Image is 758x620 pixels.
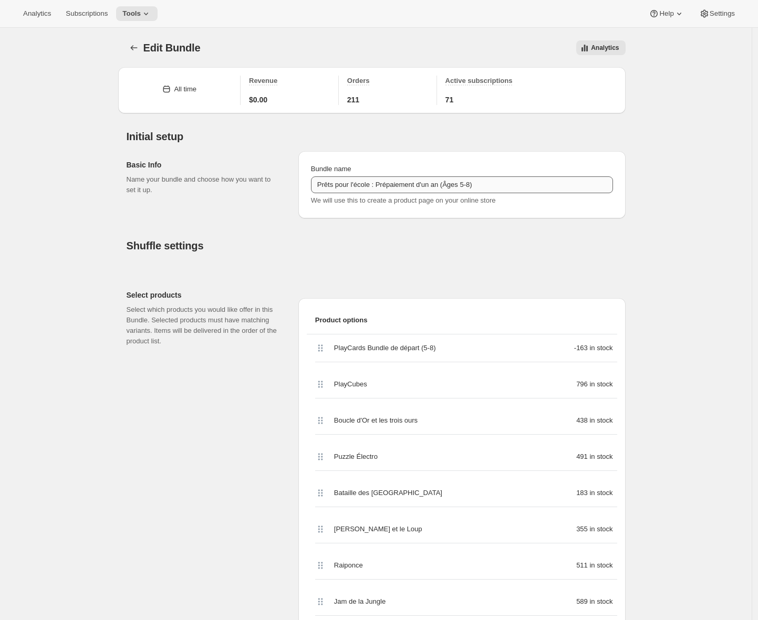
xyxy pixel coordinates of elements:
div: 355 in stock [477,524,617,534]
input: ie. Smoothie box [311,176,613,193]
span: Jam de la Jungle [334,596,386,607]
h2: Shuffle settings [127,239,626,252]
h2: Initial setup [127,130,626,143]
span: $0.00 [249,94,267,105]
span: Product options [315,315,609,325]
button: Subscriptions [59,6,114,21]
span: Puzzle Électro [334,451,378,462]
span: Analytics [23,9,51,18]
div: 183 in stock [477,488,617,498]
button: Bundles [127,40,141,55]
span: Edit Bundle [143,42,201,54]
span: Boucle d'Or et les trois ours [334,415,418,426]
div: 796 in stock [477,379,617,390]
div: 438 in stock [477,415,617,426]
p: Select which products you would like offer in this Bundle. Selected products must have matching v... [127,304,282,346]
span: PlayCards Bundle de départ (5-8) [334,343,436,353]
span: We will use this to create a product page on your online store [311,196,496,204]
button: Settings [693,6,741,21]
span: Revenue [249,77,277,85]
span: Bataille des [GEOGRAPHIC_DATA] [334,488,442,498]
div: All time [174,84,196,94]
button: Help [642,6,690,21]
span: PlayCubes [334,379,367,390]
span: Settings [710,9,735,18]
span: Bundle name [311,165,351,173]
button: View all analytics related to this specific bundles, within certain timeframes [576,40,625,55]
span: Tools [122,9,141,18]
div: -163 in stock [477,343,617,353]
span: 211 [347,94,359,105]
div: 491 in stock [477,451,617,462]
span: Help [659,9,673,18]
button: Analytics [17,6,57,21]
span: 71 [445,94,454,105]
span: Raiponce [334,560,363,571]
p: Name your bundle and choose how you want to set it up. [127,174,282,195]
span: Subscriptions [66,9,108,18]
div: 589 in stock [477,596,617,607]
h2: Select products [127,290,282,300]
button: Tools [116,6,158,21]
span: [PERSON_NAME] et le Loup [334,524,422,534]
span: Active subscriptions [445,77,513,85]
h2: Basic Info [127,160,282,170]
span: Orders [347,77,370,85]
div: 511 in stock [477,560,617,571]
span: Analytics [591,44,619,52]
